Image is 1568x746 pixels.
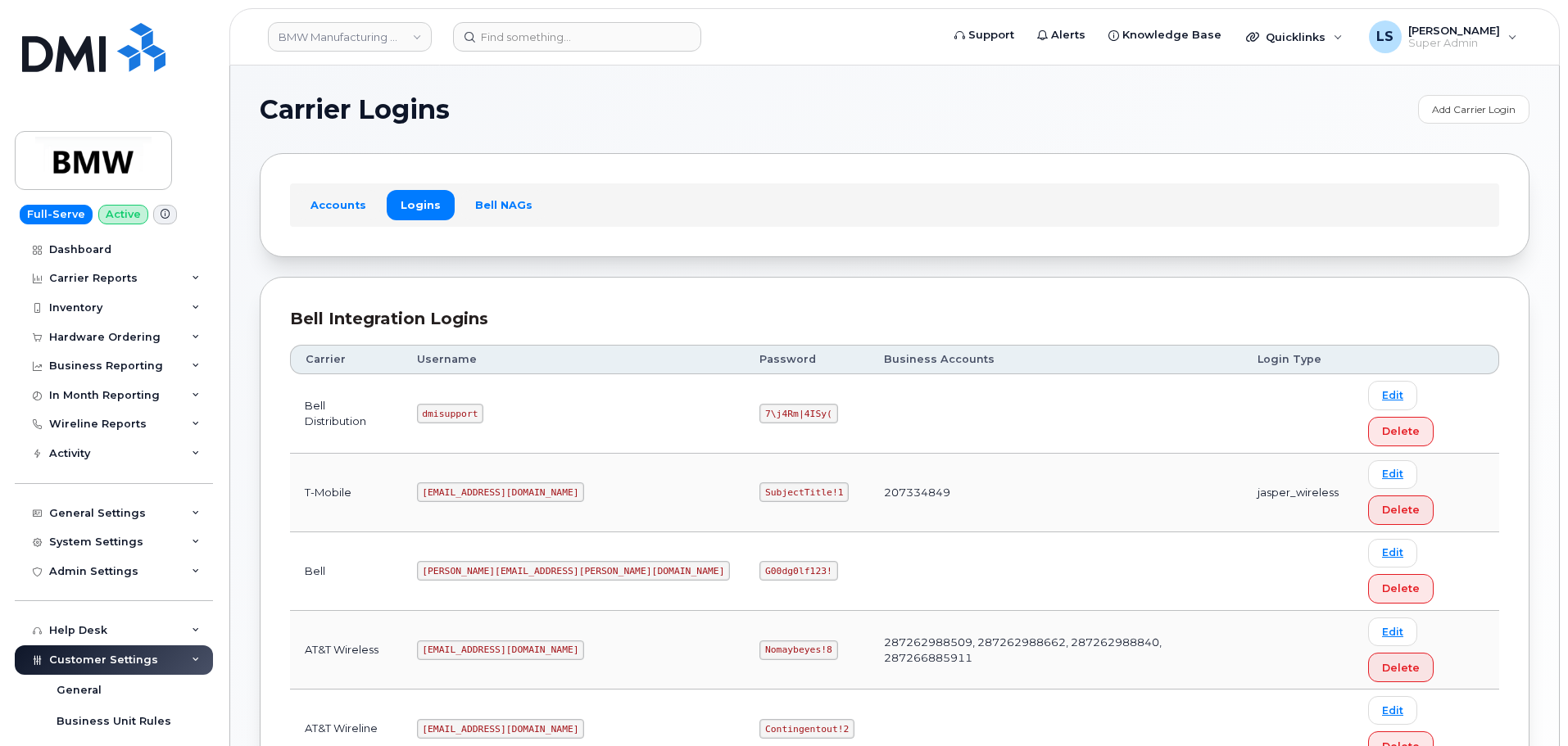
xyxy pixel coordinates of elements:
[461,190,546,219] a: Bell NAGs
[1368,460,1417,489] a: Edit
[290,374,402,453] td: Bell Distribution
[745,345,869,374] th: Password
[759,482,849,502] code: SubjectTitle!1
[1368,495,1434,525] button: Delete
[759,404,837,423] code: 7\j4Rm|4ISy(
[417,719,585,739] code: [EMAIL_ADDRESS][DOMAIN_NAME]
[869,611,1243,689] td: 287262988509, 287262988662, 287262988840, 287266885911
[290,345,402,374] th: Carrier
[290,611,402,689] td: AT&T Wireless
[1418,95,1529,124] a: Add Carrier Login
[1368,417,1434,446] button: Delete
[1368,574,1434,604] button: Delete
[402,345,745,374] th: Username
[290,532,402,611] td: Bell
[1382,502,1420,518] span: Delete
[1368,696,1417,725] a: Edit
[417,640,585,660] code: [EMAIL_ADDRESS][DOMAIN_NAME]
[417,482,585,502] code: [EMAIL_ADDRESS][DOMAIN_NAME]
[260,97,450,122] span: Carrier Logins
[1368,381,1417,409] a: Edit
[1368,617,1417,646] a: Edit
[290,307,1499,331] div: Bell Integration Logins
[1368,653,1434,682] button: Delete
[759,640,837,660] code: Nomaybeyes!8
[387,190,455,219] a: Logins
[1382,423,1420,439] span: Delete
[417,404,484,423] code: dmisupport
[1382,581,1420,596] span: Delete
[759,719,854,739] code: Contingentout!2
[297,190,380,219] a: Accounts
[1243,345,1353,374] th: Login Type
[759,561,837,581] code: G00dg0lf123!
[417,561,731,581] code: [PERSON_NAME][EMAIL_ADDRESS][PERSON_NAME][DOMAIN_NAME]
[869,454,1243,532] td: 207334849
[869,345,1243,374] th: Business Accounts
[1382,660,1420,676] span: Delete
[1368,539,1417,567] a: Edit
[290,454,402,532] td: T-Mobile
[1243,454,1353,532] td: jasper_wireless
